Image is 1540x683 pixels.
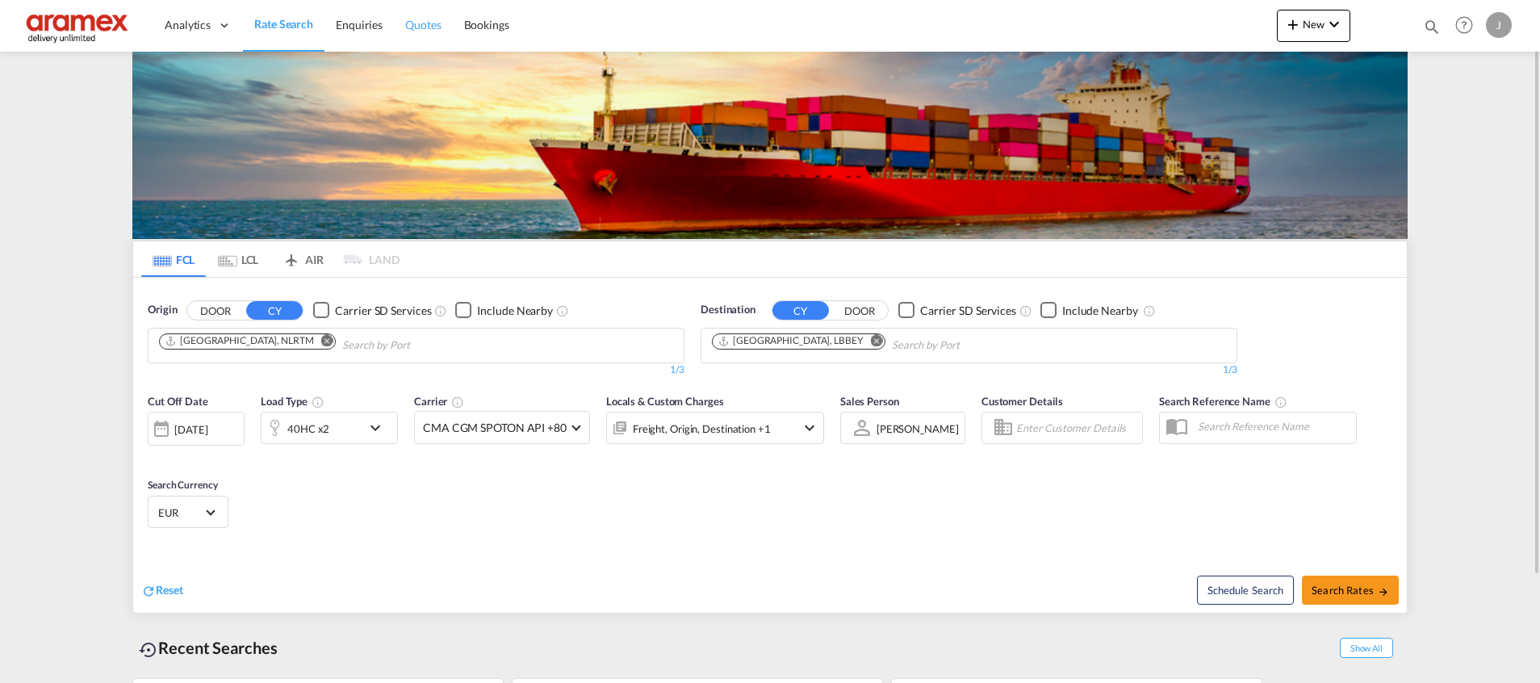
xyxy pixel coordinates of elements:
div: Carrier SD Services [335,303,431,319]
span: Load Type [261,395,324,408]
span: Reset [156,583,183,597]
md-select: Sales Person: Janice Camporaso [875,417,960,440]
input: Chips input. [342,333,496,358]
button: CY [772,301,829,320]
button: Note: By default Schedule search will only considerorigin ports, destination ports and cut off da... [1197,576,1294,605]
div: 1/3 [148,363,684,377]
span: Sales Person [840,395,899,408]
div: J [1486,12,1512,38]
span: New [1283,18,1344,31]
md-icon: Your search will be saved by the below given name [1274,396,1287,409]
span: Cut Off Date [148,395,208,408]
input: Search Reference Name [1190,414,1356,438]
div: Press delete to remove this chip. [718,334,867,348]
md-icon: icon-chevron-down [1324,15,1344,34]
div: 1/3 [701,363,1237,377]
md-tab-item: LCL [206,241,270,277]
div: Rotterdam, NLRTM [165,334,314,348]
md-icon: icon-refresh [141,584,156,598]
div: [PERSON_NAME] [877,422,959,435]
span: CMA CGM SPOTON API +80 [423,420,567,436]
input: Chips input. [892,333,1045,358]
span: EUR [158,505,203,520]
md-icon: icon-information-outline [312,396,324,409]
md-tab-item: AIR [270,241,335,277]
div: Include Nearby [477,303,553,319]
span: Bookings [464,18,509,31]
img: LCL+%26+FCL+BACKGROUND.png [132,52,1408,239]
span: Origin [148,302,177,318]
button: CY [246,301,303,320]
button: DOOR [831,301,888,320]
md-icon: icon-plus 400-fg [1283,15,1303,34]
div: Freight Origin Destination Factory Stuffingicon-chevron-down [606,412,824,444]
md-checkbox: Checkbox No Ink [898,302,1016,319]
md-chips-wrap: Chips container. Use arrow keys to select chips. [157,329,502,358]
md-icon: icon-backup-restore [139,640,158,660]
span: Destination [701,302,755,318]
input: Enter Customer Details [1016,416,1137,440]
md-checkbox: Checkbox No Ink [1040,302,1138,319]
md-icon: icon-chevron-down [366,418,393,438]
span: Locals & Custom Charges [606,395,724,408]
span: Enquiries [336,18,383,31]
span: Customer Details [981,395,1063,408]
span: Rate Search [254,17,313,31]
span: Analytics [165,17,211,33]
md-tab-item: FCL [141,241,206,277]
div: icon-refreshReset [141,582,183,600]
span: Search Currency [148,479,218,491]
md-icon: icon-arrow-right [1378,586,1389,597]
span: Carrier [414,395,464,408]
button: Search Ratesicon-arrow-right [1302,576,1399,605]
button: Remove [860,334,885,350]
span: Search Reference Name [1159,395,1287,408]
md-chips-wrap: Chips container. Use arrow keys to select chips. [709,329,1052,358]
md-select: Select Currency: € EUREuro [157,501,220,524]
md-icon: Unchecked: Ignores neighbouring ports when fetching rates.Checked : Includes neighbouring ports w... [556,304,569,317]
div: icon-magnify [1423,18,1441,42]
div: OriginDOOR CY Checkbox No InkUnchecked: Search for CY (Container Yard) services for all selected ... [133,278,1407,613]
md-checkbox: Checkbox No Ink [455,302,553,319]
div: Carrier SD Services [920,303,1016,319]
md-datepicker: Select [148,444,160,466]
span: Show All [1340,638,1393,658]
button: DOOR [187,301,244,320]
md-icon: icon-magnify [1423,18,1441,36]
div: Press delete to remove this chip. [165,334,317,348]
span: Search Rates [1312,584,1389,597]
md-icon: icon-chevron-down [800,418,819,438]
div: Help [1450,11,1486,40]
span: Help [1450,11,1478,39]
div: [DATE] [174,422,207,437]
button: icon-plus 400-fgNewicon-chevron-down [1277,10,1350,42]
md-checkbox: Checkbox No Ink [313,302,431,319]
span: Quotes [405,18,441,31]
button: Remove [311,334,335,350]
md-icon: Unchecked: Search for CY (Container Yard) services for all selected carriers.Checked : Search for... [1019,304,1032,317]
md-icon: icon-airplane [282,250,301,262]
div: 40HC x2 [287,417,329,440]
div: Recent Searches [132,630,284,666]
md-icon: Unchecked: Ignores neighbouring ports when fetching rates.Checked : Includes neighbouring ports w... [1143,304,1156,317]
div: Include Nearby [1062,303,1138,319]
md-icon: Unchecked: Search for CY (Container Yard) services for all selected carriers.Checked : Search for... [434,304,447,317]
md-pagination-wrapper: Use the left and right arrow keys to navigate between tabs [141,241,400,277]
img: dca169e0c7e311edbe1137055cab269e.png [24,7,133,44]
md-icon: The selected Trucker/Carrierwill be displayed in the rate results If the rates are from another f... [451,396,464,409]
div: [DATE] [148,412,245,446]
div: Freight Origin Destination Factory Stuffing [633,417,771,440]
div: Beirut, LBBEY [718,334,864,348]
div: 40HC x2icon-chevron-down [261,412,398,444]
